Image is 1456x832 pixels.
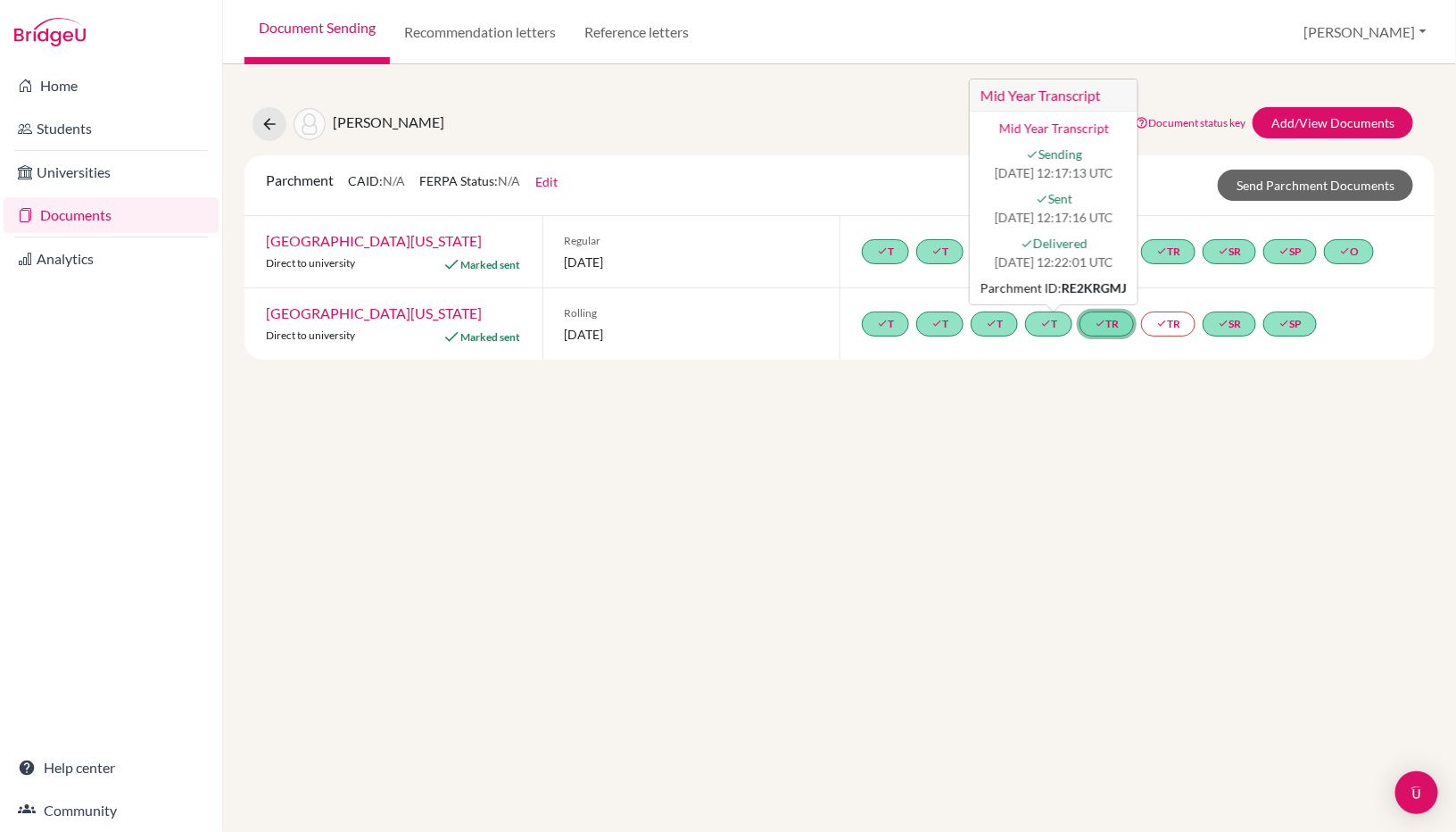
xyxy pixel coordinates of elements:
[862,312,909,337] a: doneT
[1095,318,1105,329] i: done
[565,233,819,249] span: Regular
[980,279,1127,297] div: Parchment ID:
[1218,318,1228,329] i: done
[1021,237,1033,250] i: done
[1263,239,1317,264] a: doneSP
[1040,318,1051,329] i: done
[980,163,1127,182] span: [DATE] 12:17:13 UTC
[383,173,405,188] span: N/A
[1203,239,1256,264] a: doneSR
[565,305,819,321] span: Rolling
[4,197,219,233] a: Documents
[565,325,819,344] span: [DATE]
[980,145,1127,163] span: Sending
[1062,280,1127,295] strong: RE2KRGMJ
[266,304,482,321] a: [GEOGRAPHIC_DATA][US_STATE]
[461,258,521,271] span: Marked sent
[1324,239,1374,264] a: doneO
[931,245,942,256] i: done
[1080,312,1134,337] a: doneTR
[1253,107,1413,138] a: Add/View Documents
[498,173,520,188] span: N/A
[877,318,888,329] i: done
[971,312,1018,337] a: doneT
[1278,245,1289,256] i: done
[4,111,219,146] a: Students
[1025,312,1072,337] a: doneTMid Year Transcript Mid Year Transcript doneSending [DATE] 12:17:13 UTC doneSent [DATE] 12:1...
[1395,771,1438,814] div: Open Intercom Messenger
[1203,312,1256,337] a: doneSR
[1156,245,1167,256] i: done
[1141,239,1195,264] a: doneTR
[1218,170,1413,201] a: Send Parchment Documents
[877,245,888,256] i: done
[461,330,521,344] span: Marked sent
[4,241,219,277] a: Analytics
[970,79,1137,112] h3: Mid Year Transcript
[266,329,355,342] span: Direct to university
[1135,116,1245,129] a: Document status key
[986,318,997,329] i: done
[980,189,1127,208] span: Sent
[1026,148,1038,161] i: done
[1036,193,1048,205] i: done
[14,18,86,46] img: Bridge-U
[1218,245,1228,256] i: done
[419,173,520,188] span: FERPA Status:
[333,113,444,130] span: [PERSON_NAME]
[4,793,219,828] a: Community
[1141,312,1195,337] a: doneTR
[266,256,355,270] span: Direct to university
[1296,15,1435,49] button: [PERSON_NAME]
[862,239,909,264] a: doneT
[266,171,334,188] span: Parchment
[565,253,819,271] span: [DATE]
[999,121,1109,136] a: Mid Year Transcript
[916,239,964,264] a: doneT
[348,173,405,188] span: CAID:
[1263,312,1317,337] a: doneSP
[1278,318,1289,329] i: done
[916,312,964,337] a: doneT
[1339,245,1350,256] i: done
[931,318,942,329] i: done
[534,171,558,192] button: Edit
[266,232,482,249] a: [GEOGRAPHIC_DATA][US_STATE]
[980,253,1127,271] span: [DATE] 12:22:01 UTC
[4,68,219,104] a: Home
[980,208,1127,227] span: [DATE] 12:17:16 UTC
[4,154,219,190] a: Universities
[980,234,1127,253] span: Delivered
[4,750,219,786] a: Help center
[1156,318,1167,329] i: done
